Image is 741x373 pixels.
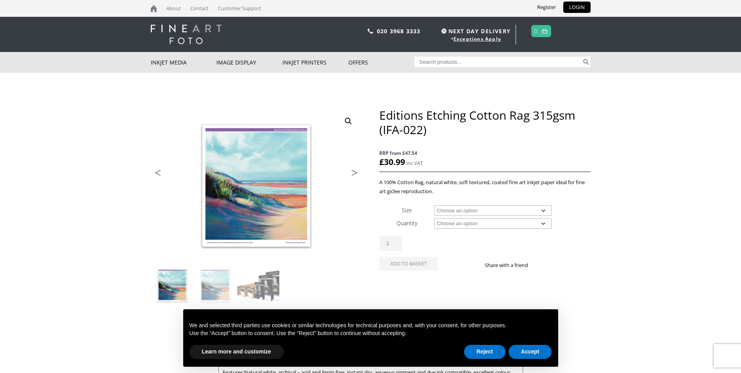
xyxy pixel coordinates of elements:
img: twitter sharing button [547,262,553,268]
input: Product quantity [379,236,402,251]
img: email sharing button [556,262,562,268]
img: Editions Etching Cotton Rag 315gsm (IFA-022) - Image 2 [194,264,236,307]
button: Reject [464,345,505,359]
a: Exceptions Apply [454,36,501,42]
label: Quantity [396,219,417,227]
a: Offers [348,52,414,73]
button: Learn more and customize [189,345,284,359]
a: View full-screen image gallery [341,114,355,128]
a: Image Display [216,52,282,73]
a: 020 3968 3333 [377,27,421,35]
button: Accept [509,345,552,359]
span: RRP from £47.54 [379,149,590,158]
span: NEXT DAY DELIVERY [439,27,511,36]
img: facebook sharing button [537,262,544,268]
button: Search [582,57,591,67]
button: Add to basket [379,257,438,271]
label: Size [402,206,412,214]
a: Inkjet Media [151,52,217,73]
p: A 100% Cotton Rag, natural white, soft textured, coated fine art inkjet paper ideal for fine art ... [379,178,590,196]
p: Share with a friend [485,261,537,270]
input: Search products… [414,57,582,67]
img: Editions Etching Cotton Rag 315gsm (IFA-022) - Image 3 [237,264,279,307]
a: LOGIN [563,2,591,13]
a: Inkjet Printers [282,52,348,73]
p: Use the “Accept” button to consent. Use the “Reject” button to continue without accepting. [189,330,552,337]
bdi: 30.99 [379,156,405,167]
img: Editions Etching Cotton Rag 315gsm (IFA-022) [151,264,193,307]
img: Editions Etching Cotton Rag 315gsm (IFA-022) [151,108,362,264]
a: 0 [534,25,537,37]
p: We and selected third parties use cookies or similar technologies for technical purposes and, wit... [189,322,552,330]
a: Register [531,2,562,13]
img: phone.svg [368,29,373,34]
h1: Editions Etching Cotton Rag 315gsm (IFA-022) [379,108,590,137]
img: time.svg [441,29,446,34]
img: basket.svg [542,29,548,34]
img: logo-white.svg [151,25,221,44]
span: £ [379,156,384,167]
